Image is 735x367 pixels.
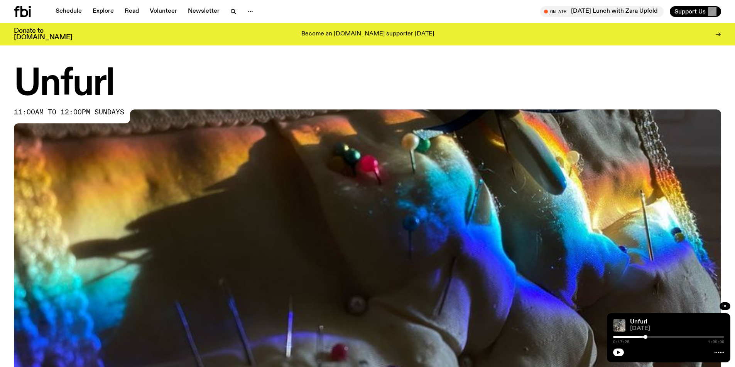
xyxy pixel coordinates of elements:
p: Become an [DOMAIN_NAME] supporter [DATE] [301,31,434,38]
h1: Unfurl [14,67,721,102]
span: 1:00:00 [708,340,724,344]
span: Tune in live [549,8,660,14]
button: Support Us [670,6,721,17]
span: [DATE] [630,326,724,332]
button: On Air[DATE] Lunch with Zara Upfold [540,6,664,17]
a: Unfurl [630,319,647,325]
span: 0:17:28 [613,340,629,344]
a: Newsletter [183,6,224,17]
h3: Donate to [DOMAIN_NAME] [14,28,72,41]
a: Schedule [51,6,86,17]
a: Read [120,6,144,17]
a: Explore [88,6,118,17]
span: 11:00am to 12:00pm sundays [14,109,124,116]
a: Volunteer [145,6,182,17]
span: Support Us [674,8,706,15]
